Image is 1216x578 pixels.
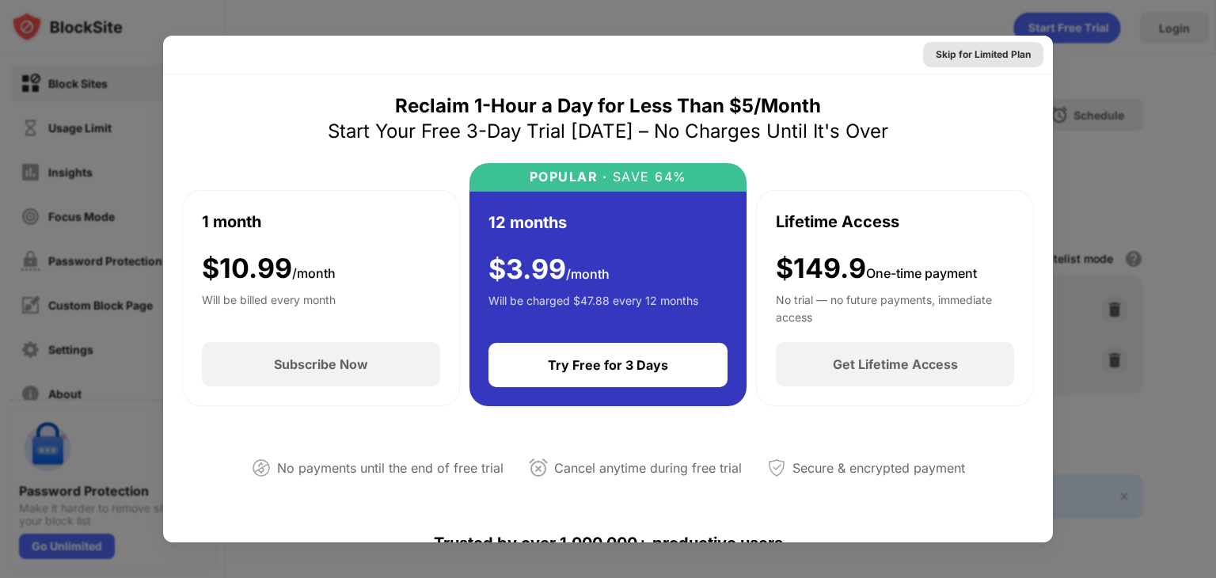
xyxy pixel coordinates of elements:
[554,457,742,480] div: Cancel anytime during free trial
[530,169,608,184] div: POPULAR ·
[488,253,610,286] div: $ 3.99
[936,47,1031,63] div: Skip for Limited Plan
[607,169,687,184] div: SAVE 64%
[274,356,368,372] div: Subscribe Now
[202,253,336,285] div: $ 10.99
[767,458,786,477] img: secured-payment
[292,265,336,281] span: /month
[529,458,548,477] img: cancel-anytime
[488,211,567,234] div: 12 months
[328,119,888,144] div: Start Your Free 3-Day Trial [DATE] – No Charges Until It's Over
[866,265,977,281] span: One-time payment
[792,457,965,480] div: Secure & encrypted payment
[202,210,261,234] div: 1 month
[776,253,977,285] div: $149.9
[488,292,698,324] div: Will be charged $47.88 every 12 months
[395,93,821,119] div: Reclaim 1-Hour a Day for Less Than $5/Month
[277,457,503,480] div: No payments until the end of free trial
[566,266,610,282] span: /month
[202,291,336,323] div: Will be billed every month
[833,356,958,372] div: Get Lifetime Access
[776,210,899,234] div: Lifetime Access
[776,291,1014,323] div: No trial — no future payments, immediate access
[252,458,271,477] img: not-paying
[548,357,668,373] div: Try Free for 3 Days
